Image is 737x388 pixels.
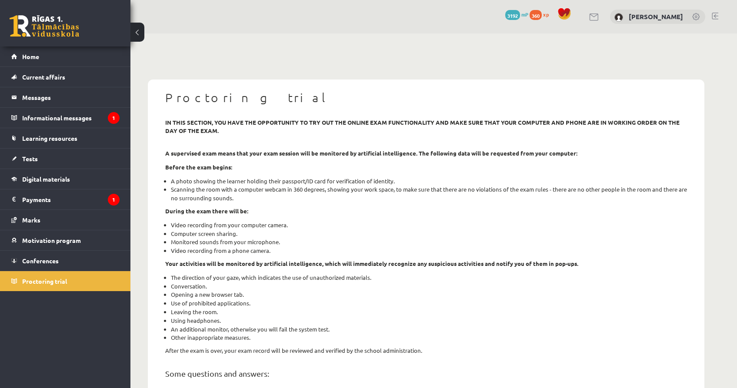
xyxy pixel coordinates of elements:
[165,347,422,354] font: After the exam is over, your exam record will be reviewed and verified by the school administration.
[22,236,81,244] font: Motivation program
[22,134,77,142] font: Learning resources
[11,271,120,291] a: Proctoring trial
[11,46,120,66] a: Home
[532,12,540,19] font: 360
[22,196,51,203] font: Payments
[11,169,120,189] a: Digital materials
[507,12,518,19] font: 3192
[165,90,335,105] font: Proctoring trial
[22,114,92,122] font: Informational messages
[22,93,51,101] font: Messages
[171,325,330,333] font: An additional monitor, otherwise you will fail the system test.
[11,189,120,209] a: Payments1
[165,119,680,135] font: In this section, you have the opportunity to try out the online exam functionality and make sure ...
[165,369,269,378] font: Some questions and answers:
[165,163,232,171] font: Before the exam begins:
[112,114,115,121] font: 1
[530,11,553,18] a: 360 xp
[171,221,288,229] font: Video recording from your computer camera.
[171,247,270,254] font: Video recording from a phone camera.
[22,257,59,265] font: Conferences
[171,308,218,315] font: Leaving the room.
[171,334,250,341] font: Other inappropriate measures.
[22,175,70,183] font: Digital materials
[11,251,120,271] a: Conferences
[22,216,40,224] font: Marks
[171,299,250,307] font: Use of prohibited applications.
[171,186,687,202] font: Scanning the room with a computer webcam in 360 degrees, showing your work space, to make sure th...
[10,15,79,37] a: Riga 1st Distance Learning Secondary School
[22,53,39,60] font: Home
[165,207,248,215] font: During the exam there will be:
[11,128,120,148] a: Learning resources
[171,282,207,290] font: Conversation.
[11,87,120,107] a: Messages
[11,210,120,230] a: Marks
[171,317,221,324] font: Using headphones.
[22,155,38,162] font: Tests
[11,108,120,128] a: Informational messages1
[171,291,244,298] font: Opening a new browser tab.
[171,230,237,237] font: Computer screen sharing.
[11,230,120,250] a: Motivation program
[614,13,623,22] img: Alik Milena Gusarenko
[521,11,528,18] font: mP
[171,177,395,185] font: A photo showing the learner holding their passport/ID card for verification of identity.
[165,149,577,157] font: A supervised exam means that your exam session will be monitored by artificial intelligence. The ...
[22,277,67,285] font: Proctoring trial
[543,11,549,18] font: xp
[505,11,528,18] a: 3192 mP
[11,67,120,87] a: Current affairs
[112,196,115,203] font: 1
[171,274,371,281] font: The direction of your gaze, which indicates the use of unauthorized materials.
[171,238,280,245] font: Monitored sounds from your microphone.
[22,73,65,81] font: Current affairs
[165,260,578,267] font: Your activities will be monitored by artificial intelligence, which will immediately recognize an...
[11,149,120,169] a: Tests
[629,12,683,21] a: [PERSON_NAME]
